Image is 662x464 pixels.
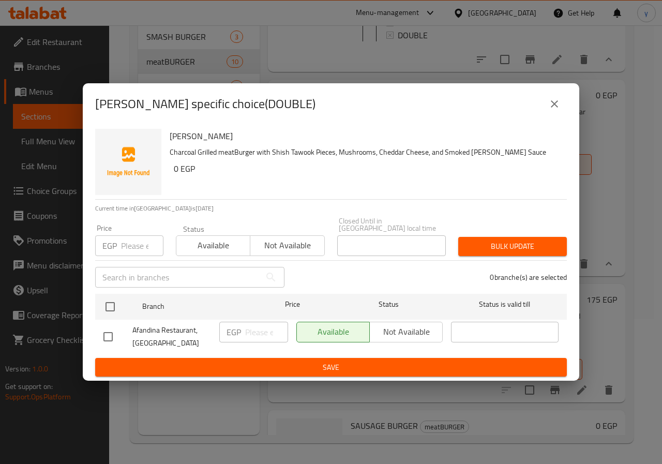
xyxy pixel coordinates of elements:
[467,240,559,253] span: Bulk update
[95,267,261,288] input: Search in branches
[95,204,567,213] p: Current time in [GEOGRAPHIC_DATA] is [DATE]
[258,298,327,311] span: Price
[142,300,250,313] span: Branch
[132,324,211,350] span: Afandina Restaurant, [GEOGRAPHIC_DATA]
[176,235,250,256] button: Available
[458,237,567,256] button: Bulk update
[490,272,567,282] p: 0 branche(s) are selected
[102,240,117,252] p: EGP
[95,96,315,112] h2: [PERSON_NAME] specific choice(DOUBLE)
[254,238,320,253] span: Not available
[95,358,567,377] button: Save
[542,92,567,116] button: close
[95,129,161,195] img: BENO BURGER
[174,161,559,176] h6: 0 EGP
[170,146,559,159] p: Charcoal Grilled meatBurger with Shish Tawook Pieces, Mushrooms, Cheddar Cheese, and Smoked [PERS...
[227,326,241,338] p: EGP
[170,129,559,143] h6: [PERSON_NAME]
[245,322,288,342] input: Please enter price
[451,298,559,311] span: Status is valid till
[250,235,324,256] button: Not available
[335,298,443,311] span: Status
[103,361,559,374] span: Save
[121,235,163,256] input: Please enter price
[180,238,246,253] span: Available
